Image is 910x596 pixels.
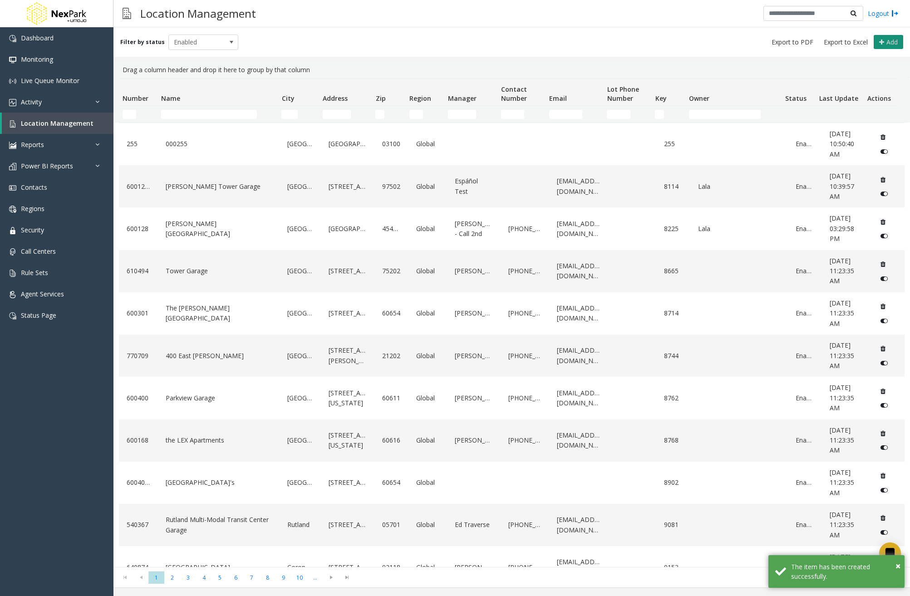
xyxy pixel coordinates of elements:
[555,301,602,326] a: [EMAIL_ADDRESS][DOMAIN_NAME]
[414,349,442,363] a: Global
[21,98,42,106] span: Activity
[163,217,274,241] a: [PERSON_NAME][GEOGRAPHIC_DATA]
[876,229,893,243] button: Disable
[607,85,639,103] span: Lot Phone Number
[9,163,16,170] img: 'icon'
[380,433,403,448] a: 60616
[326,137,369,151] a: [GEOGRAPHIC_DATA]
[662,137,685,151] a: 255
[793,475,817,490] a: Enabled
[380,349,403,363] a: 21202
[876,130,890,144] button: Delete
[414,264,442,278] a: Global
[876,215,890,229] button: Delete
[782,106,815,123] td: Status Filter
[886,38,898,46] span: Add
[827,507,865,542] a: [DATE] 11:23:35 AM
[163,391,274,405] a: Parkview Garage
[793,222,817,236] a: Enabled
[414,560,442,575] a: Global
[326,560,369,575] a: [STREET_ADDRESS]
[555,174,602,199] a: [EMAIL_ADDRESS][DOMAIN_NAME]
[339,571,355,584] span: Go to the last page
[326,179,369,194] a: [STREET_ADDRESS]
[506,306,544,320] a: [PHONE_NUMBER]
[9,227,16,234] img: 'icon'
[326,264,369,278] a: [STREET_ADDRESS]
[124,433,152,448] a: 600168
[285,179,315,194] a: [GEOGRAPHIC_DATA]
[685,106,782,123] td: Owner Filter
[163,512,274,537] a: Rutland Multi-Modal Transit Center Garage
[793,137,817,151] a: Enabled
[827,296,865,331] a: [DATE] 11:23:35 AM
[148,571,164,584] span: Page 1
[326,222,369,236] a: [GEOGRAPHIC_DATA]
[827,380,865,415] a: [DATE] 11:23:35 AM
[9,120,16,128] img: 'icon'
[9,142,16,149] img: 'icon'
[506,433,544,448] a: [PHONE_NUMBER]
[244,571,260,584] span: Page 7
[285,306,315,320] a: [GEOGRAPHIC_DATA]
[793,179,817,194] a: Enabled
[169,35,224,49] span: Enabled
[876,468,890,483] button: Delete
[453,264,495,278] a: [PERSON_NAME]
[793,517,817,532] a: Enabled
[662,391,685,405] a: 8762
[124,179,152,194] a: 60012811
[448,94,477,103] span: Manager
[124,264,152,278] a: 610494
[453,391,495,405] a: [PERSON_NAME]
[662,433,685,448] a: 8768
[895,559,900,573] button: Close
[380,222,403,236] a: 454321
[260,571,275,584] span: Page 8
[21,247,56,256] span: Call Centers
[824,38,868,47] span: Export to Excel
[9,270,16,277] img: 'icon'
[326,306,369,320] a: [STREET_ADDRESS]
[827,423,865,458] a: [DATE] 11:23:35 AM
[793,349,817,363] a: Enabled
[285,560,315,575] a: Coronado
[864,79,897,106] th: Actions
[607,110,630,119] input: Lot Phone Number Filter
[124,475,152,490] a: 6004056
[549,110,582,119] input: Email Filter
[830,426,854,455] span: [DATE] 11:23:35 AM
[326,386,369,411] a: [STREET_ADDRESS][US_STATE]
[830,383,854,412] span: [DATE] 11:23:35 AM
[546,106,603,123] td: Email Filter
[453,560,495,575] a: [PERSON_NAME]
[157,106,278,123] td: Name Filter
[453,217,495,241] a: [PERSON_NAME] - Call 2nd
[380,475,403,490] a: 60654
[555,428,602,453] a: [EMAIL_ADDRESS][DOMAIN_NAME]
[9,56,16,64] img: 'icon'
[9,99,16,106] img: 'icon'
[285,222,315,236] a: [GEOGRAPHIC_DATA]
[414,475,442,490] a: Global
[228,571,244,584] span: Page 6
[830,214,854,243] span: [DATE] 03:29:58 PM
[876,172,890,187] button: Delete
[21,140,44,149] span: Reports
[876,271,893,286] button: Disable
[124,391,152,405] a: 600400
[123,2,131,25] img: pageIcon
[163,349,274,363] a: 400 East [PERSON_NAME]
[21,204,44,213] span: Regions
[689,94,709,103] span: Owner
[793,306,817,320] a: Enabled
[375,110,384,119] input: Zip Filter
[864,106,897,123] td: Actions Filter
[124,560,152,575] a: 640874
[868,9,899,18] a: Logout
[163,137,274,151] a: 000255
[506,517,544,532] a: [PHONE_NUMBER]
[506,391,544,405] a: [PHONE_NUMBER]
[497,106,546,123] td: Contact Number Filter
[360,574,901,581] kendo-pager-info: 1 - 20 of 650 items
